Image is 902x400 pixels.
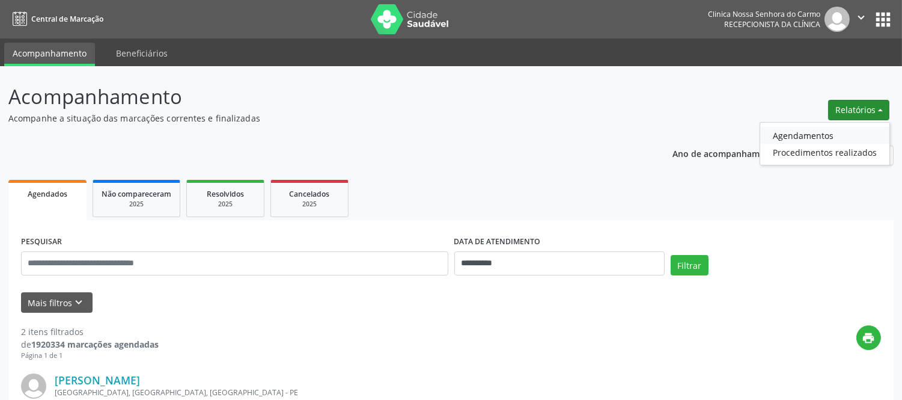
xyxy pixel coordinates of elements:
p: Acompanhe a situação das marcações correntes e finalizadas [8,112,628,125]
div: 2025 [102,200,171,209]
a: [PERSON_NAME] [55,374,140,387]
p: Ano de acompanhamento [672,146,779,161]
label: DATA DE ATENDIMENTO [454,233,541,251]
div: 2025 [279,200,340,209]
img: img [824,7,850,32]
label: PESQUISAR [21,233,62,251]
i:  [855,11,868,24]
button: Relatórios [828,100,889,120]
button: Mais filtroskeyboard_arrow_down [21,292,93,313]
a: Procedimentos realizados [760,144,889,161]
span: Cancelados [290,189,330,199]
div: de [21,338,159,351]
a: Central de Marcação [8,9,103,29]
div: Clinica Nossa Senhora do Carmo [708,9,820,19]
button:  [850,7,873,32]
span: Agendados [28,189,67,199]
span: Não compareceram [102,189,171,199]
span: Recepcionista da clínica [724,19,820,29]
i: keyboard_arrow_down [73,296,86,309]
button: print [856,325,881,350]
a: Agendamentos [760,127,889,144]
i: print [862,331,876,345]
strong: 1920334 marcações agendadas [31,339,159,350]
div: 2025 [195,200,255,209]
button: apps [873,9,894,30]
span: Resolvidos [207,189,244,199]
button: Filtrar [671,255,708,275]
div: 2 itens filtrados [21,325,159,338]
a: Beneficiários [108,43,176,64]
a: Acompanhamento [4,43,95,66]
p: Acompanhamento [8,82,628,112]
span: Central de Marcação [31,14,103,24]
ul: Relatórios [760,122,890,165]
img: img [21,374,46,399]
div: Página 1 de 1 [21,351,159,361]
div: [GEOGRAPHIC_DATA], [GEOGRAPHIC_DATA], [GEOGRAPHIC_DATA] - PE [55,387,701,398]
